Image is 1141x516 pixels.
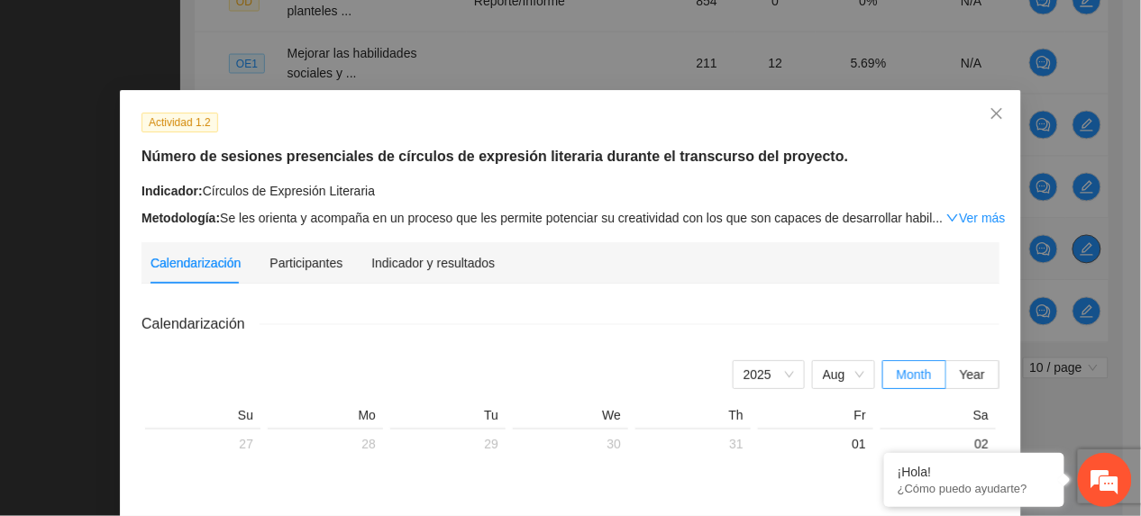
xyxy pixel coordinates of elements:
div: Participantes [269,253,342,273]
span: Estamos en línea. [105,161,249,343]
span: down [946,212,959,224]
div: Calendarización [151,253,241,273]
span: Month [897,367,932,382]
th: Fr [754,407,877,428]
div: Se les orienta y acompaña en un proceso que les permite potenciar su creatividad con los que son ... [141,208,1000,228]
div: 01 [765,433,866,455]
span: 2025 [744,361,794,388]
div: ¡Hola! [898,465,1051,479]
th: We [509,407,632,428]
span: Calendarización [141,312,260,335]
strong: Indicador: [141,184,203,198]
th: Su [141,407,264,428]
th: Mo [264,407,387,428]
strong: Metodología: [141,211,220,225]
th: Sa [877,407,1000,428]
div: 31 [643,433,744,455]
textarea: Escriba su mensaje y pulse “Intro” [9,333,343,396]
th: Tu [387,407,509,428]
span: Year [960,367,985,382]
span: Actividad 1.2 [141,113,218,132]
div: 27 [152,433,253,455]
a: Expand [946,211,1005,225]
p: ¿Cómo puedo ayudarte? [898,482,1051,495]
div: 29 [397,433,498,455]
div: Minimizar ventana de chat en vivo [296,9,339,52]
span: Aug [823,361,864,388]
span: close [990,106,1004,121]
div: 30 [520,433,621,455]
h5: Número de sesiones presenciales de círculos de expresión literaria durante el transcurso del proy... [141,146,1000,167]
div: 28 [275,433,376,455]
button: Close [972,90,1021,139]
th: Th [632,407,754,428]
span: ... [933,211,944,225]
div: Indicador y resultados [371,253,495,273]
div: Círculos de Expresión Literaria [141,181,1000,201]
div: Chatee con nosotros ahora [94,92,303,115]
div: 02 [888,433,989,455]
